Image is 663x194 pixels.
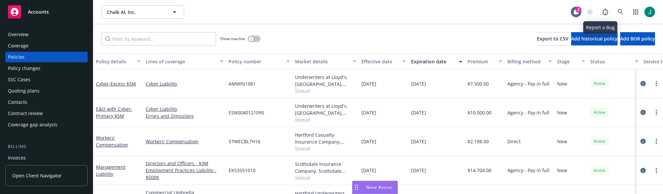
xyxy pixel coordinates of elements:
div: Policy details [96,58,133,65]
span: 57WECBL7H16 [229,138,260,145]
span: [DATE] [361,138,376,145]
a: Directors and Officers - $3M [146,160,223,167]
span: Agency - Pay in full [507,109,550,116]
div: Expiration date [411,58,455,65]
span: New [557,138,567,145]
button: Effective date [359,53,408,69]
span: Active [593,167,606,173]
span: Accounts [28,9,49,15]
button: Add BOR policy [620,32,655,45]
span: [DATE] [411,80,426,87]
span: ESN0040121095 [229,109,264,116]
span: AMWIN1061 [229,80,256,87]
span: Active [593,109,606,115]
a: Workers' Compensation [96,135,128,148]
a: Cyber [96,81,136,87]
div: Billing [5,143,88,150]
span: Add historical policy [571,35,618,42]
a: Coverage gap analysis [5,119,88,130]
a: Cyber Liability [146,80,223,87]
span: Chalk AI, Inc. [107,9,164,16]
div: Scottsdale Insurance Company, Scottsdale Insurance Company (Nationwide), E-Risk Services, RT Spec... [295,161,356,174]
div: Market details [295,58,349,65]
span: Direct [507,138,521,145]
div: Coverage gap analysis [8,119,57,130]
button: Nova Assist [352,181,398,194]
button: Market details [292,53,359,69]
span: Active [593,81,606,87]
a: Invoices [5,153,88,163]
div: Policy number [229,58,282,65]
button: Stage [554,53,588,69]
span: EKS3551010 [229,167,256,174]
span: [DATE] [361,167,376,174]
span: Active [593,138,606,144]
button: Billing method [505,53,554,69]
a: Quoting plans [5,86,88,96]
div: Underwriters at Lloyd's, [GEOGRAPHIC_DATA], Lloyd's of [GEOGRAPHIC_DATA], [PERSON_NAME] Managing ... [295,74,356,88]
div: Quoting plans [8,86,39,96]
button: Lines of coverage [143,53,226,69]
a: Start snowing [583,5,597,19]
div: Overview [8,29,29,40]
span: Show inactive [220,36,245,41]
span: $2,198.00 [468,138,489,145]
span: Open Client Navigator [12,172,62,179]
span: Show all [295,88,356,93]
div: Stage [557,58,578,65]
span: [DATE] [361,109,376,116]
a: Workers' Compensation [146,138,223,145]
span: Export to CSV [537,35,568,42]
span: [DATE] [361,80,376,87]
a: Overview [5,29,88,40]
span: Add BOR policy [620,35,655,42]
div: Drag to move [352,181,361,194]
span: Show all [295,116,356,122]
div: 2 [575,7,581,13]
div: Status [590,58,631,65]
span: New [557,167,567,174]
a: Coverage [5,40,88,51]
a: circleInformation [639,166,647,174]
button: Policy details [93,53,143,69]
a: E&O with Cyber [96,106,132,119]
div: Coverage [8,40,29,51]
span: [DATE] [411,109,426,116]
span: [DATE] [411,138,426,145]
a: more [652,166,660,174]
button: Premium [465,53,505,69]
div: Policy changes [8,63,40,74]
span: New [557,80,567,87]
a: Contacts [5,97,88,107]
div: Invoices [8,153,26,163]
span: [DATE] [411,167,426,174]
span: New [557,109,567,116]
a: Contract review [5,108,88,119]
span: Show all [295,174,356,180]
div: Contract review [8,108,43,119]
a: Policy changes [5,63,88,74]
input: Filter by keyword... [101,32,216,45]
button: Policy number [226,53,292,69]
a: more [652,137,660,145]
button: Export to CSV [537,32,568,45]
div: SSC Cases [8,74,31,85]
span: Agency - Pay in full [507,167,550,174]
span: $10,000.00 [468,109,491,116]
a: Employment Practices Liability - $500K [146,167,223,181]
a: Errors and Omissions [146,112,223,119]
a: Accounts [5,3,88,21]
span: $14,704.00 [468,167,491,174]
span: Show all [295,145,356,151]
button: Expiration date [408,53,465,69]
a: Report a Bug [599,5,612,19]
span: $7,500.00 [468,80,489,87]
span: - Excess $5M [109,81,136,87]
div: Policies [8,52,25,62]
button: Add historical policy [571,32,618,45]
a: circleInformation [639,80,647,88]
button: Chalk AI, Inc. [101,5,184,19]
a: circleInformation [639,137,647,145]
a: Search [614,5,627,19]
a: SSC Cases [5,74,88,85]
